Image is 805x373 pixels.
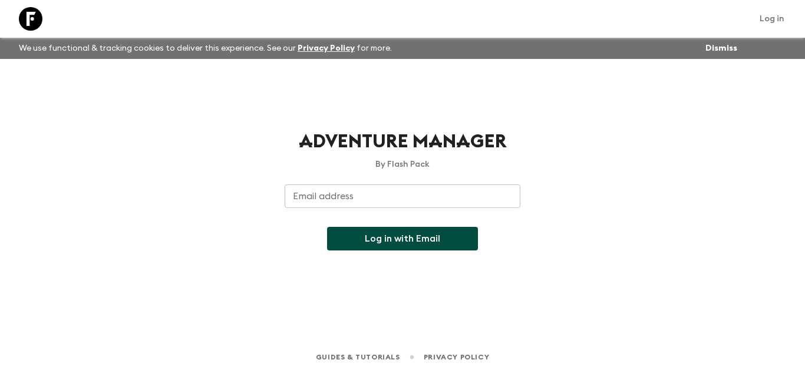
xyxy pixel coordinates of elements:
button: Log in with Email [327,227,478,250]
a: Privacy Policy [424,351,489,364]
button: Dismiss [702,40,740,57]
a: Privacy Policy [298,44,355,52]
p: We use functional & tracking cookies to deliver this experience. See our for more. [14,38,397,59]
p: By Flash Pack [285,159,520,170]
a: Log in [753,11,791,27]
h1: Adventure Manager [285,130,520,154]
a: Guides & Tutorials [316,351,400,364]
